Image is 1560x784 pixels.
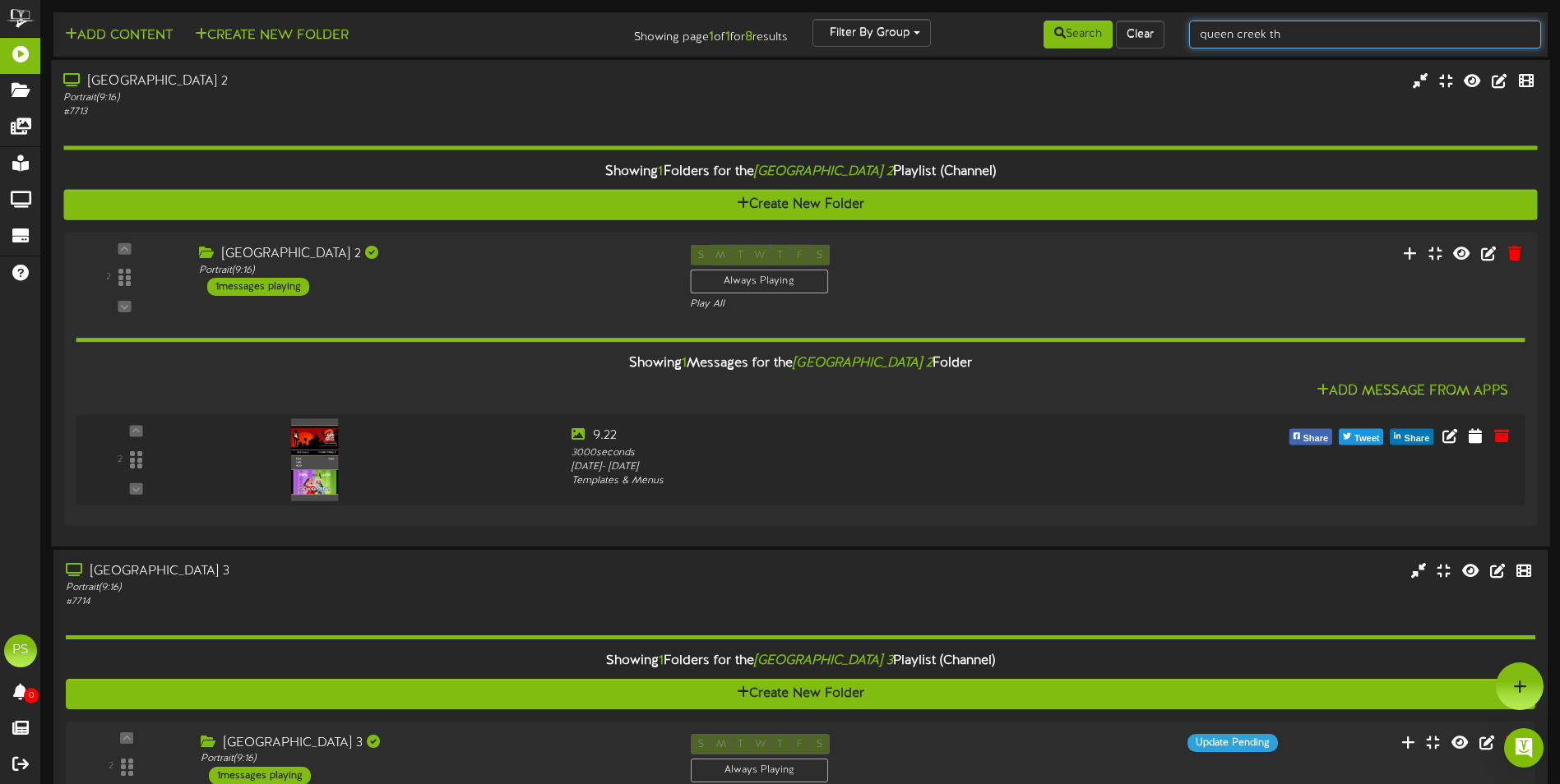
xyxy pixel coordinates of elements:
[199,264,665,278] div: Portrait ( 9:16 )
[690,297,1034,311] div: Play All
[66,595,664,609] div: # 7714
[60,25,178,46] button: Add Content
[572,474,1150,488] div: Templates & Menus
[572,427,1150,445] div: 9.22
[658,164,663,179] span: 1
[66,581,664,595] div: Portrait ( 9:16 )
[572,445,1150,459] div: 3000 seconds
[1312,381,1513,402] button: Add Message From Apps
[66,562,664,581] div: [GEOGRAPHIC_DATA] 3
[63,190,1537,220] button: Create New Folder
[659,653,664,668] span: 1
[190,25,354,46] button: Create New Folder
[63,105,663,119] div: # 7713
[572,459,1150,473] div: [DATE] - [DATE]
[1289,428,1332,445] button: Share
[24,688,39,703] span: 0
[53,643,1548,679] div: Showing Folders for the Playlist (Channel)
[66,679,1535,709] button: Create New Folder
[1339,428,1383,445] button: Tweet
[63,91,663,105] div: Portrait ( 9:16 )
[549,19,800,47] div: Showing page of for results
[1187,734,1278,752] div: Update Pending
[201,734,666,753] div: [GEOGRAPHIC_DATA] 3
[201,752,666,766] div: Portrait ( 9:16 )
[4,634,37,667] div: PS
[793,356,933,371] i: [GEOGRAPHIC_DATA] 2
[745,30,752,44] strong: 8
[754,653,893,668] i: [GEOGRAPHIC_DATA] 3
[709,30,714,44] strong: 1
[691,759,828,782] div: Always Playing
[63,72,663,91] div: [GEOGRAPHIC_DATA] 2
[725,30,730,44] strong: 1
[207,278,309,296] div: 1 messages playing
[1351,429,1382,447] span: Tweet
[1116,21,1164,48] button: Clear
[1300,429,1332,447] span: Share
[1189,21,1541,48] input: -- Search Playlists by Name --
[754,164,894,179] i: [GEOGRAPHIC_DATA] 2
[199,245,665,264] div: [GEOGRAPHIC_DATA] 2
[1504,728,1544,768] div: Open Intercom Messenger
[291,418,337,500] img: ab33c552-4dfd-490b-8509-c2bfebd035a7.png
[1044,21,1113,48] button: Search
[682,356,687,371] span: 1
[690,270,828,293] div: Always Playing
[1401,429,1433,447] span: Share
[63,346,1537,381] div: Showing Messages for the Folder
[51,154,1549,190] div: Showing Folders for the Playlist (Channel)
[1391,428,1434,445] button: Share
[812,19,931,47] button: Filter By Group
